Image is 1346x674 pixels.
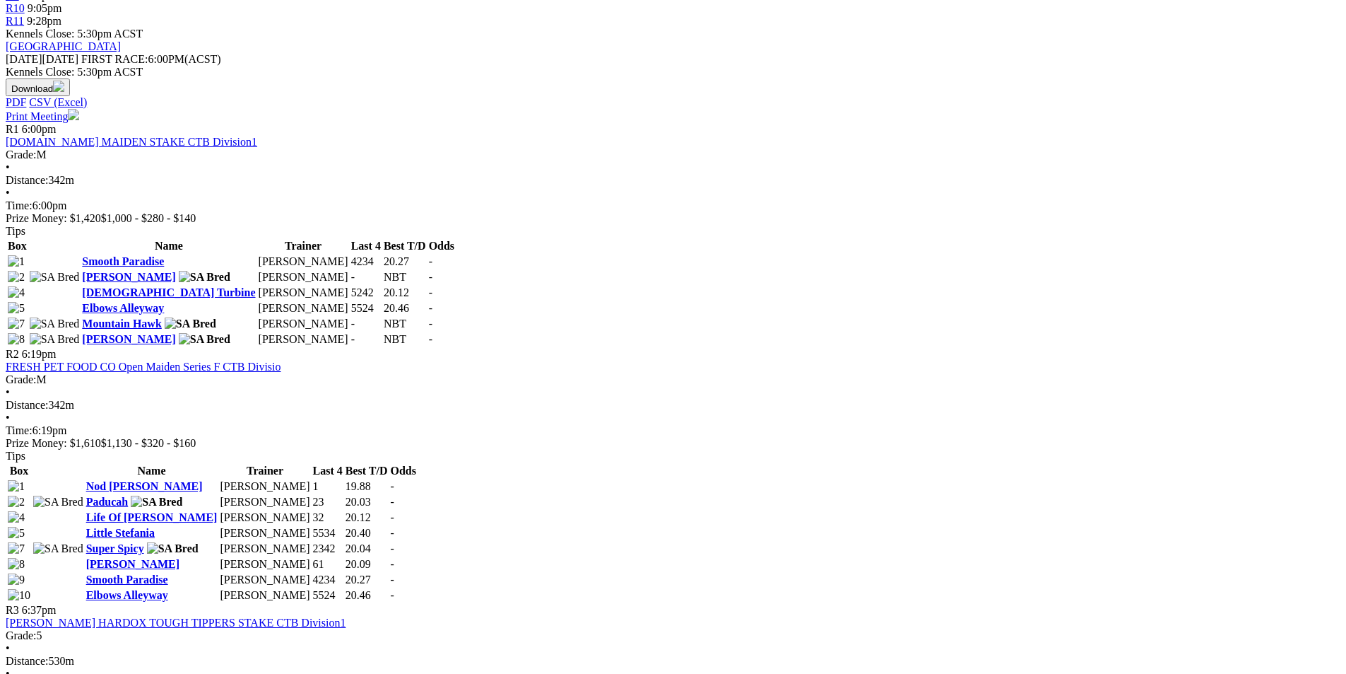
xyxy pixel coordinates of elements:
td: NBT [383,270,427,284]
td: 4234 [350,255,382,269]
td: 20.04 [345,542,389,556]
td: [PERSON_NAME] [219,526,310,540]
td: 19.88 [345,480,389,494]
span: 6:00PM(ACST) [81,53,221,65]
img: SA Bred [33,542,83,555]
img: 4 [8,286,25,299]
img: SA Bred [30,271,80,284]
img: 1 [8,480,25,493]
td: 61 [312,557,343,571]
div: 6:00pm [6,199,1340,212]
div: Prize Money: $1,610 [6,437,1340,450]
span: - [391,480,394,492]
a: Smooth Paradise [86,574,168,586]
span: 6:00pm [22,123,57,135]
span: Grade: [6,373,37,385]
td: 20.27 [383,255,427,269]
td: 5524 [312,588,343,603]
td: 20.46 [345,588,389,603]
a: [DEMOGRAPHIC_DATA] Turbine [82,286,255,298]
div: Prize Money: $1,420 [6,212,1340,225]
th: Last 4 [312,464,343,478]
a: CSV (Excel) [29,96,87,108]
img: SA Bred [179,271,230,284]
a: [PERSON_NAME] HARDOX TOUGH TIPPERS STAKE CTB Division1 [6,617,346,629]
img: SA Bred [30,318,80,330]
img: SA Bred [147,542,199,555]
th: Trainer [258,239,349,253]
td: [PERSON_NAME] [258,255,349,269]
a: Super Spicy [86,542,144,554]
img: 8 [8,558,25,571]
div: M [6,149,1340,161]
span: Box [10,465,29,477]
span: $1,130 - $320 - $160 [101,437,196,449]
img: 2 [8,271,25,284]
td: [PERSON_NAME] [219,495,310,509]
img: 9 [8,574,25,586]
span: Kennels Close: 5:30pm ACST [6,28,143,40]
td: NBT [383,332,427,347]
img: 7 [8,318,25,330]
a: Print Meeting [6,110,79,122]
img: SA Bred [179,333,230,346]
img: SA Bred [33,496,83,509]
span: • [6,412,10,424]
td: 5534 [312,526,343,540]
th: Odds [428,239,455,253]
span: R3 [6,604,19,616]
img: 5 [8,302,25,315]
td: 20.03 [345,495,389,509]
td: [PERSON_NAME] [258,286,349,300]
a: Life Of [PERSON_NAME] [86,511,218,523]
a: [GEOGRAPHIC_DATA] [6,40,121,52]
th: Trainer [219,464,310,478]
img: 5 [8,527,25,540]
td: [PERSON_NAME] [258,317,349,331]
span: R11 [6,15,24,27]
span: - [391,527,394,539]
span: - [429,318,432,330]
span: • [6,642,10,654]
a: Elbows Alleyway [82,302,164,314]
td: 4234 [312,573,343,587]
span: Grade: [6,629,37,641]
span: Box [8,240,27,252]
span: Tips [6,450,25,462]
span: Time: [6,199,33,211]
span: • [6,386,10,398]
a: Paducah [86,496,129,508]
a: R10 [6,2,25,14]
span: Time: [6,424,33,436]
span: - [391,511,394,523]
span: 6:19pm [22,348,57,360]
span: $1,000 - $280 - $140 [101,212,196,224]
td: 32 [312,511,343,525]
td: 20.12 [345,511,389,525]
span: Distance: [6,174,48,186]
td: [PERSON_NAME] [219,557,310,571]
span: 6:37pm [22,604,57,616]
a: Mountain Hawk [82,318,161,330]
td: - [350,332,382,347]
a: PDF [6,96,26,108]
span: - [391,574,394,586]
a: Elbows Alleyway [86,589,168,601]
a: [PERSON_NAME] [82,271,175,283]
td: 20.12 [383,286,427,300]
button: Download [6,79,70,96]
td: 5242 [350,286,382,300]
img: SA Bred [131,496,182,509]
span: R2 [6,348,19,360]
div: 342m [6,174,1340,187]
img: 2 [8,496,25,509]
img: 4 [8,511,25,524]
th: Name [81,239,256,253]
td: [PERSON_NAME] [219,480,310,494]
span: R1 [6,123,19,135]
th: Last 4 [350,239,382,253]
td: [PERSON_NAME] [219,511,310,525]
span: • [6,187,10,199]
img: SA Bred [30,333,80,346]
